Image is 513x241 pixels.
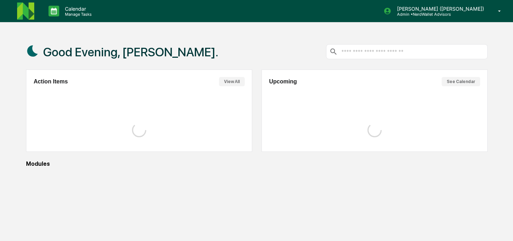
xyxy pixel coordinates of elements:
button: View All [219,77,245,86]
div: Modules [26,160,488,167]
p: Manage Tasks [59,12,95,17]
h2: Action Items [34,78,68,85]
h1: Good Evening, [PERSON_NAME]. [43,45,218,59]
button: See Calendar [442,77,480,86]
p: Calendar [59,6,95,12]
p: Admin • NerdWallet Advisors [391,12,458,17]
p: [PERSON_NAME] ([PERSON_NAME]) [391,6,488,12]
img: logo [17,2,34,20]
h2: Upcoming [269,78,297,85]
